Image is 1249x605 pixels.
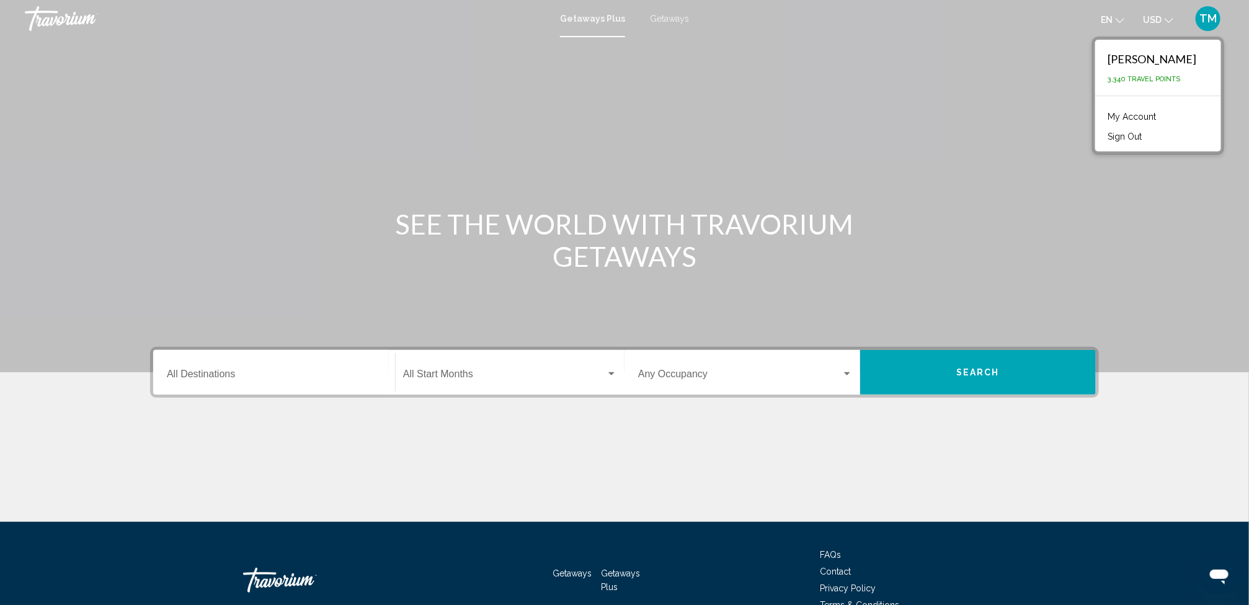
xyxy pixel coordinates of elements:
[392,208,857,272] h1: SEE THE WORLD WITH TRAVORIUM GETAWAYS
[25,6,548,31] a: Travorium
[560,14,625,24] a: Getaways Plus
[650,14,689,24] a: Getaways
[956,368,1000,378] span: Search
[153,350,1096,395] div: Search widget
[860,350,1096,395] button: Search
[1108,75,1180,83] span: 3,340 Travel Points
[1101,128,1148,145] button: Sign Out
[1192,6,1224,32] button: User Menu
[243,562,367,599] a: Travorium
[1101,11,1124,29] button: Change language
[1199,12,1217,25] span: TM
[1101,109,1162,125] a: My Account
[553,568,592,578] a: Getaways
[602,568,641,592] a: Getaways Plus
[820,550,841,560] a: FAQs
[1143,11,1173,29] button: Change currency
[1101,15,1113,25] span: en
[1199,555,1239,595] iframe: Button to launch messaging window
[1108,52,1196,66] div: [PERSON_NAME]
[820,567,851,576] a: Contact
[1143,15,1162,25] span: USD
[820,583,876,593] a: Privacy Policy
